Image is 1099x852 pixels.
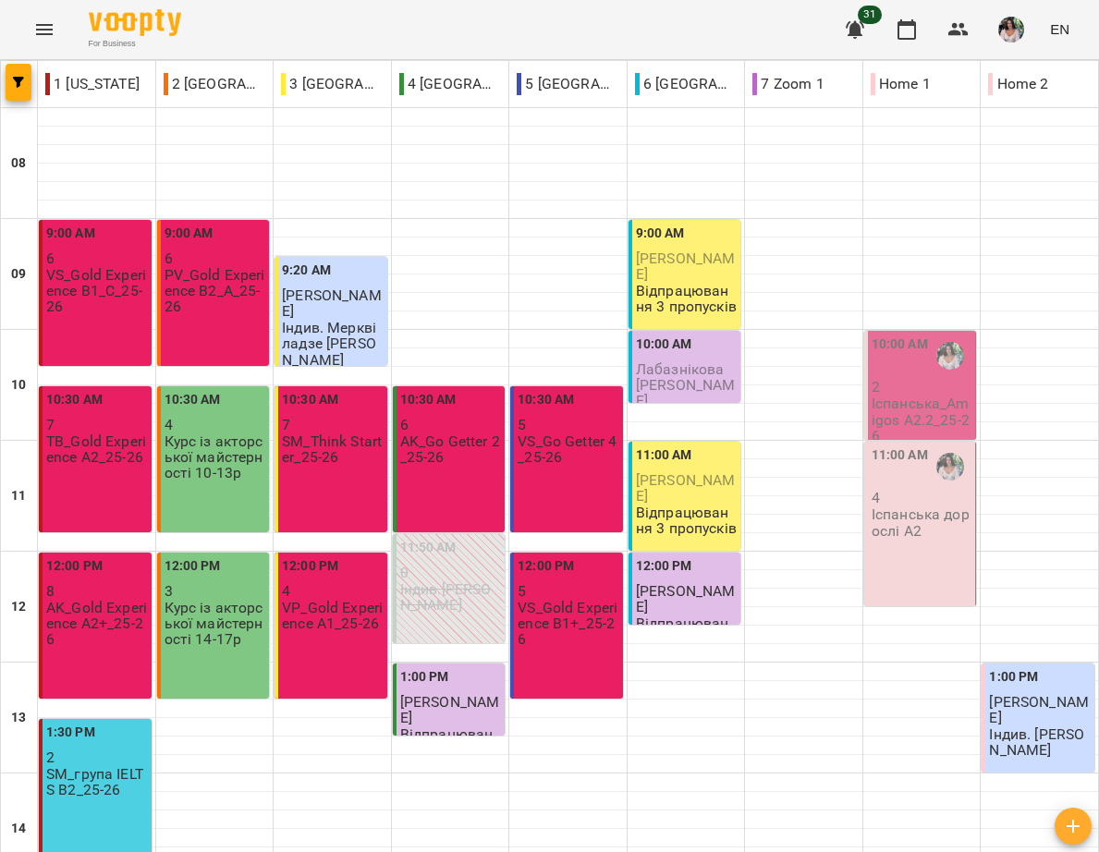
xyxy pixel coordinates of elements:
[636,445,692,466] label: 11:00 AM
[46,600,148,648] p: AK_Gold Experience A2+_25-26
[165,433,266,481] p: Курс із акторської майстерності 10-13р
[636,360,736,410] span: Лабазнікова [PERSON_NAME]
[282,556,338,577] label: 12:00 PM
[518,556,574,577] label: 12:00 PM
[636,615,738,648] p: Відпрацювання 2 пропусків
[400,433,502,466] p: AK_Go Getter 2_25-26
[872,379,972,395] p: 2
[165,583,266,599] p: 3
[282,583,384,599] p: 4
[998,17,1024,43] img: 7257e8bb75545e5bf123dfdeb50cf1ff.jpeg
[636,556,692,577] label: 12:00 PM
[872,445,928,466] label: 11:00 AM
[89,9,181,36] img: Voopty Logo
[282,286,382,320] span: [PERSON_NAME]
[165,250,266,266] p: 6
[636,283,738,315] p: Відпрацювання 3 пропусків
[936,342,964,370] img: Харченко Дар'я Вадимівна
[872,335,928,355] label: 10:00 AM
[282,390,338,410] label: 10:30 AM
[989,693,1089,726] span: [PERSON_NAME]
[282,600,384,632] p: VP_Gold Experience A1_25-26
[165,417,266,432] p: 4
[11,819,26,839] h6: 14
[89,38,181,50] span: For Business
[936,453,964,481] img: Харченко Дар'я Вадимівна
[989,667,1038,688] label: 1:00 PM
[400,538,457,558] label: 11:50 AM
[988,73,1048,95] p: Home 2
[1055,808,1092,845] button: Add lesson
[46,267,148,315] p: VS_Gold Experience B1_C_25-26
[518,583,619,599] p: 5
[46,556,103,577] label: 12:00 PM
[165,224,214,244] label: 9:00 AM
[636,582,736,615] span: [PERSON_NAME]
[1050,19,1069,39] span: EN
[872,396,972,444] p: Іспанська_Amigos A2.2_25-26
[282,320,384,368] p: Індив. Мерквіладзе [PERSON_NAME]
[11,597,26,617] h6: 12
[281,73,384,95] p: 3 [GEOGRAPHIC_DATA]
[399,73,502,95] p: 4 [GEOGRAPHIC_DATA]
[46,390,103,410] label: 10:30 AM
[11,264,26,285] h6: 09
[872,506,972,539] p: Іспанська дорослі А2
[1043,12,1077,46] button: EN
[858,6,882,24] span: 31
[11,486,26,506] h6: 11
[46,749,148,765] p: 2
[165,390,221,410] label: 10:30 AM
[164,73,266,95] p: 2 [GEOGRAPHIC_DATA]
[282,261,331,281] label: 9:20 AM
[518,390,574,410] label: 10:30 AM
[45,73,140,95] p: 1 [US_STATE]
[636,471,736,505] span: [PERSON_NAME]
[518,433,619,466] p: VS_Go Getter 4_25-26
[46,224,95,244] label: 9:00 AM
[635,73,738,95] p: 6 [GEOGRAPHIC_DATA]
[872,490,972,505] p: 4
[46,766,148,798] p: SM_група IELTS В2_25-26
[752,73,824,95] p: 7 Zoom 1
[22,7,67,52] button: Menu
[46,417,148,432] p: 7
[11,153,26,174] h6: 08
[518,417,619,432] p: 5
[636,505,738,537] p: Відпрацювання 3 пропусків
[282,433,384,466] p: SM_Think Starter_25-26
[400,693,500,726] span: [PERSON_NAME]
[165,600,266,648] p: Курс із акторської майстерності 14-17р
[636,250,736,283] span: [PERSON_NAME]
[517,73,619,95] p: 5 [GEOGRAPHIC_DATA]
[46,433,148,466] p: TB_Gold Experience A2_25-26
[11,375,26,396] h6: 10
[989,726,1091,759] p: Індив. [PERSON_NAME]
[46,583,148,599] p: 8
[636,224,685,244] label: 9:00 AM
[518,600,619,648] p: VS_Gold Experience B1+_25-26
[400,390,457,410] label: 10:30 AM
[636,335,692,355] label: 10:00 AM
[46,250,148,266] p: 6
[400,667,449,688] label: 1:00 PM
[400,581,502,614] p: Індив.[PERSON_NAME]
[400,726,502,759] p: Відпрацювання 2 пропусків
[400,565,502,580] p: 0
[11,708,26,728] h6: 13
[400,417,502,432] p: 6
[871,73,931,95] p: Home 1
[46,723,95,743] label: 1:30 PM
[165,556,221,577] label: 12:00 PM
[282,417,384,432] p: 7
[165,267,266,315] p: PV_Gold Experience B2_A_25-26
